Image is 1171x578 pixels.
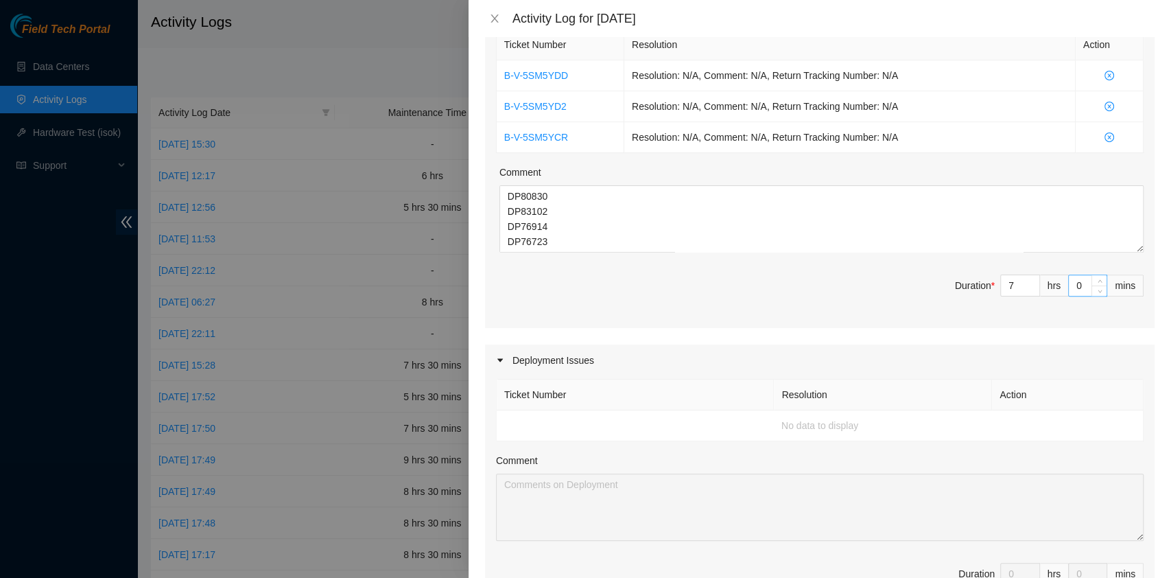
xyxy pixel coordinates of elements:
textarea: Comment [496,474,1144,541]
th: Action [1076,30,1144,60]
td: No data to display [497,411,1144,441]
span: close-circle [1083,132,1135,142]
a: B-V-5SM5YCR [504,132,568,143]
div: Activity Log for [DATE] [512,11,1155,26]
td: Resolution: N/A, Comment: N/A, Return Tracking Number: N/A [624,60,1076,91]
span: Decrease Value [1091,286,1107,296]
span: down [1096,287,1104,295]
span: close-circle [1083,102,1135,111]
div: Deployment Issues [485,345,1155,376]
div: mins [1107,275,1144,297]
th: Ticket Number [497,30,624,60]
label: Comment [499,165,541,180]
span: close-circle [1083,71,1135,80]
a: B-V-5SM5YD2 [504,101,567,112]
th: Ticket Number [497,380,774,411]
a: B-V-5SM5YDD [504,70,568,81]
th: Resolution [774,380,992,411]
span: up [1096,277,1104,286]
span: Increase Value [1091,275,1107,286]
td: Resolution: N/A, Comment: N/A, Return Tracking Number: N/A [624,122,1076,153]
div: Duration [955,278,995,293]
td: Resolution: N/A, Comment: N/A, Return Tracking Number: N/A [624,91,1076,122]
th: Resolution [624,30,1076,60]
span: close [489,13,500,24]
textarea: Comment [499,185,1144,253]
th: Action [992,380,1144,411]
span: caret-right [496,356,504,365]
label: Comment [496,453,538,468]
div: hrs [1040,275,1069,297]
button: Close [485,12,504,25]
